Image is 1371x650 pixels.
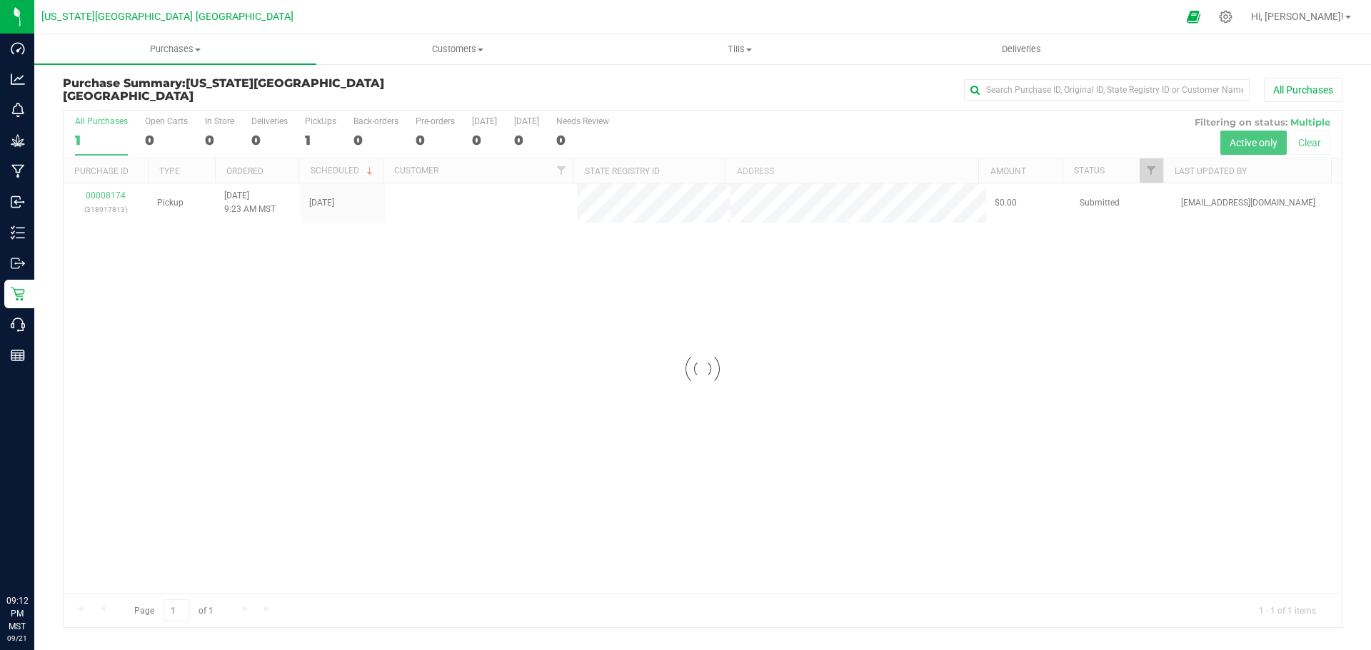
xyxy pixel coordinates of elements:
inline-svg: Inbound [11,195,25,209]
a: Deliveries [880,34,1162,64]
inline-svg: Reports [11,348,25,362]
inline-svg: Call Center [11,318,25,332]
span: [US_STATE][GEOGRAPHIC_DATA] [GEOGRAPHIC_DATA] [41,11,293,23]
inline-svg: Analytics [11,72,25,86]
p: 09:12 PM MST [6,594,28,633]
a: Purchases [34,34,316,64]
span: Purchases [34,43,316,56]
inline-svg: Manufacturing [11,164,25,178]
inline-svg: Dashboard [11,41,25,56]
p: 09/21 [6,633,28,644]
a: Customers [316,34,598,64]
span: Open Ecommerce Menu [1177,3,1210,31]
a: Tills [598,34,880,64]
span: [US_STATE][GEOGRAPHIC_DATA] [GEOGRAPHIC_DATA] [63,76,384,103]
h3: Purchase Summary: [63,77,489,102]
span: Customers [317,43,598,56]
div: Manage settings [1217,10,1235,24]
inline-svg: Grow [11,133,25,148]
span: Tills [599,43,880,56]
inline-svg: Retail [11,287,25,301]
span: Deliveries [983,43,1060,56]
span: Hi, [PERSON_NAME]! [1251,11,1344,22]
inline-svg: Monitoring [11,103,25,117]
input: Search Purchase ID, Original ID, State Registry ID or Customer Name... [964,79,1250,101]
inline-svg: Outbound [11,256,25,270]
inline-svg: Inventory [11,225,25,240]
iframe: Resource center [14,536,57,579]
button: All Purchases [1264,78,1342,102]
